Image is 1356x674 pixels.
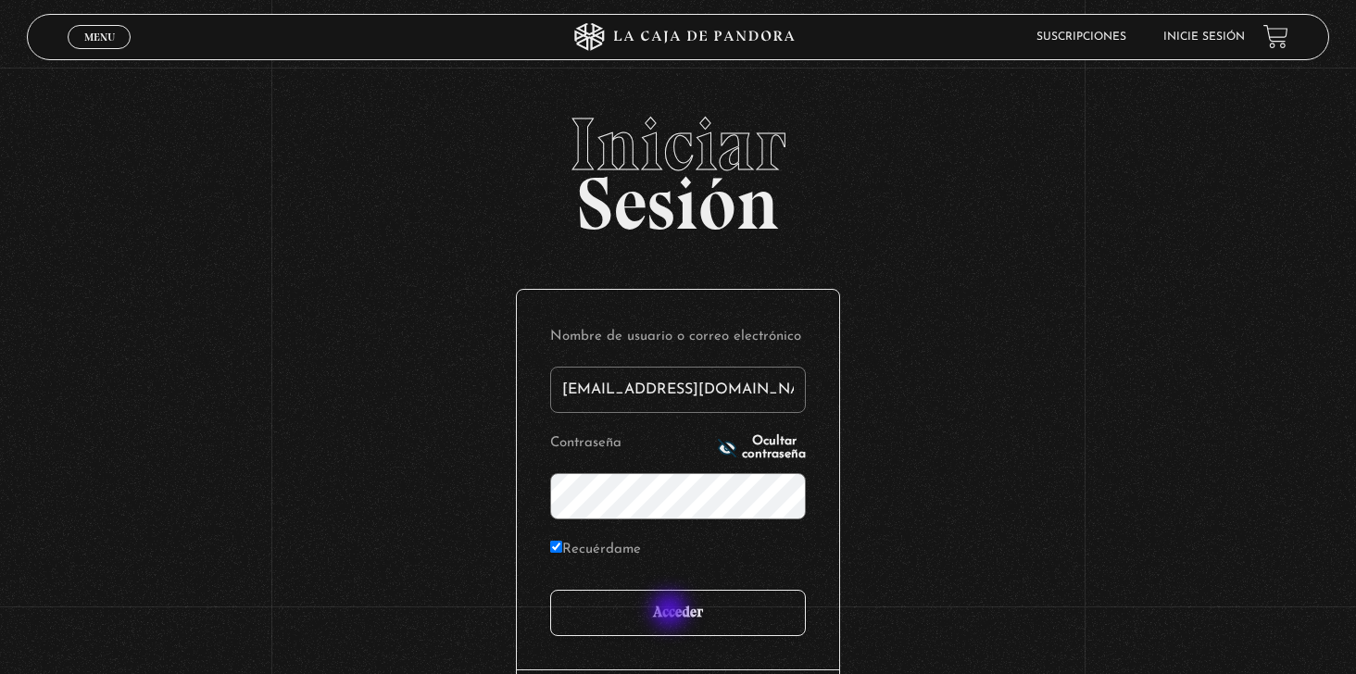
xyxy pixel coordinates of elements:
span: Menu [84,31,115,43]
span: Ocultar contraseña [742,435,806,461]
button: Ocultar contraseña [718,435,806,461]
input: Recuérdame [550,541,562,553]
h2: Sesión [27,107,1328,226]
label: Recuérdame [550,536,641,565]
a: Inicie sesión [1163,31,1245,43]
a: View your shopping cart [1263,24,1288,49]
label: Nombre de usuario o correo electrónico [550,323,806,352]
label: Contraseña [550,430,712,458]
span: Cerrar [78,46,121,59]
input: Acceder [550,590,806,636]
span: Iniciar [27,107,1328,181]
a: Suscripciones [1036,31,1126,43]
